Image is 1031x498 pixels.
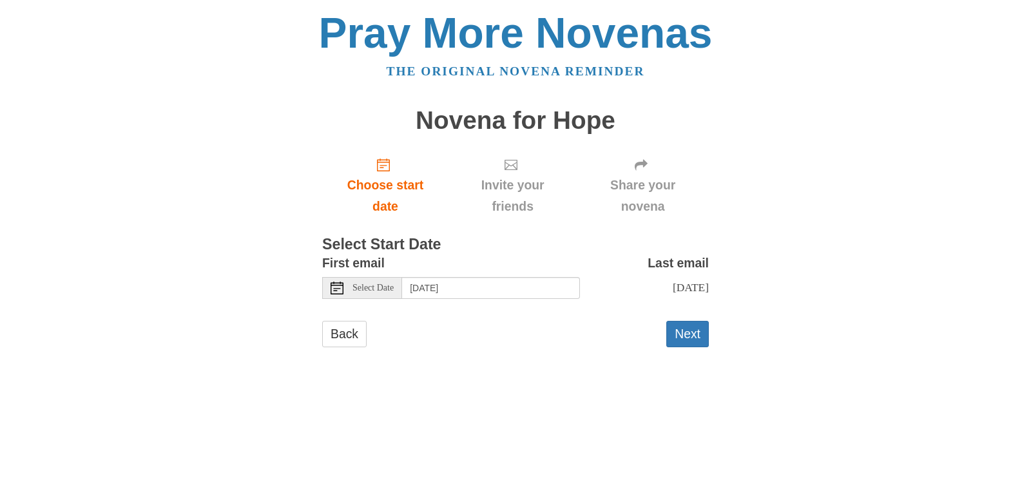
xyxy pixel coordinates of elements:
span: Choose start date [335,175,436,217]
label: Last email [648,253,709,274]
h1: Novena for Hope [322,107,709,135]
span: Invite your friends [461,175,564,217]
a: Pray More Novenas [319,9,713,57]
span: Share your novena [590,175,696,217]
button: Next [666,321,709,347]
a: Choose start date [322,147,448,224]
span: Select Date [352,283,394,292]
a: Back [322,321,367,347]
div: Click "Next" to confirm your start date first. [448,147,577,224]
a: The original novena reminder [387,64,645,78]
h3: Select Start Date [322,236,709,253]
label: First email [322,253,385,274]
div: Click "Next" to confirm your start date first. [577,147,709,224]
span: [DATE] [673,281,709,294]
